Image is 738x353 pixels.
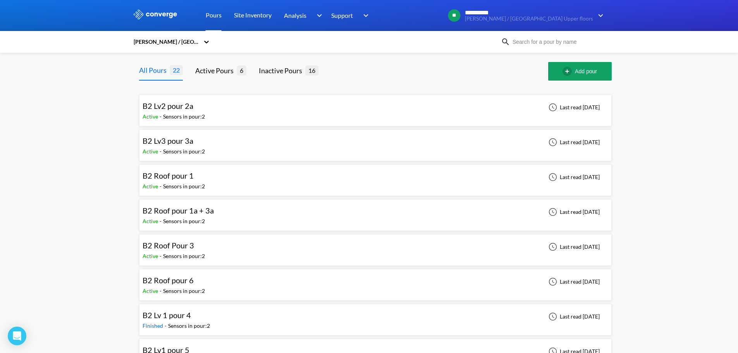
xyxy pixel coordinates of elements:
img: add-circle-outline.svg [563,67,575,76]
span: Support [331,10,353,20]
span: - [160,218,163,224]
span: B2 Roof pour 1a + 3a [143,206,214,215]
span: - [160,253,163,259]
img: downArrow.svg [593,11,606,20]
span: 16 [305,65,318,75]
span: - [160,148,163,155]
span: 6 [237,65,246,75]
a: B2 Lv 1 pour 4Finished-Sensors in pour:2Last read [DATE] [139,313,612,319]
div: [PERSON_NAME] / [GEOGRAPHIC_DATA] Upper floors [133,38,200,46]
a: B2 Roof pour 1a + 3aActive-Sensors in pour:2Last read [DATE] [139,208,612,215]
div: Last read [DATE] [544,277,602,286]
span: 22 [170,65,183,75]
a: B2 Lv3 pour 3aActive-Sensors in pour:2Last read [DATE] [139,138,612,145]
div: Sensors in pour: 2 [163,287,205,295]
span: B2 Lv2 pour 2a [143,101,193,110]
div: Last read [DATE] [544,312,602,321]
span: Finished [143,322,165,329]
div: Sensors in pour: 2 [163,112,205,121]
span: - [160,288,163,294]
a: B2 Roof Pour 3Active-Sensors in pour:2Last read [DATE] [139,243,612,250]
span: - [160,183,163,189]
span: B2 Roof pour 6 [143,276,194,285]
img: icon-search.svg [501,37,510,46]
span: B2 Roof Pour 3 [143,241,194,250]
img: downArrow.svg [358,11,371,20]
div: Last read [DATE] [544,138,602,147]
div: Sensors in pour: 2 [163,182,205,191]
div: Active Pours [195,65,237,76]
button: Add pour [548,62,612,81]
div: Last read [DATE] [544,103,602,112]
input: Search for a pour by name [510,38,604,46]
div: Sensors in pour: 2 [163,147,205,156]
div: Inactive Pours [259,65,305,76]
span: Active [143,288,160,294]
span: - [165,322,168,329]
span: Active [143,253,160,259]
span: B2 Lv3 pour 3a [143,136,193,145]
span: Active [143,113,160,120]
div: Open Intercom Messenger [8,327,26,345]
a: B2 Lv2 pour 2aActive-Sensors in pour:2Last read [DATE] [139,103,612,110]
div: Sensors in pour: 2 [163,252,205,260]
img: downArrow.svg [311,11,324,20]
span: Active [143,218,160,224]
span: [PERSON_NAME] / [GEOGRAPHIC_DATA] Upper floors [465,16,593,22]
div: Last read [DATE] [544,207,602,217]
span: B2 Lv 1 pour 4 [143,310,191,320]
img: logo_ewhite.svg [133,9,178,19]
a: B2 Roof pour 1Active-Sensors in pour:2Last read [DATE] [139,173,612,180]
div: Last read [DATE] [544,172,602,182]
span: Active [143,148,160,155]
span: - [160,113,163,120]
span: B2 Roof pour 1 [143,171,194,180]
div: Sensors in pour: 2 [168,322,210,330]
span: Analysis [284,10,306,20]
div: All Pours [139,65,170,76]
span: Active [143,183,160,189]
div: Last read [DATE] [544,242,602,251]
div: Sensors in pour: 2 [163,217,205,226]
a: B2 Roof pour 6Active-Sensors in pour:2Last read [DATE] [139,278,612,284]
